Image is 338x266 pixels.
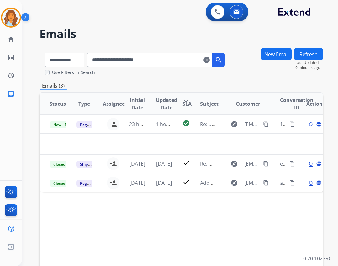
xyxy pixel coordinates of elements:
[295,65,323,70] span: 9 minutes ago
[294,48,323,60] button: Refresh
[244,120,260,128] span: [EMAIL_ADDRESS][DOMAIN_NAME]
[203,56,210,64] mat-icon: clear
[200,121,277,128] span: Re: updated photos of the stains
[316,161,322,167] mat-icon: language
[289,180,295,186] mat-icon: content_copy
[280,96,314,111] span: Conversation ID
[129,160,145,167] span: [DATE]
[289,121,295,127] mat-icon: content_copy
[78,100,90,108] span: Type
[215,56,222,64] mat-icon: search
[309,179,322,187] span: Open
[230,179,238,187] mat-icon: explore
[7,35,15,43] mat-icon: home
[156,121,182,128] span: 1 hour ago
[200,179,254,186] span: Additional information
[50,161,84,168] span: Closed – Solved
[295,60,323,65] span: Last Updated:
[182,159,190,167] mat-icon: check
[50,180,84,187] span: Closed – Solved
[263,180,269,186] mat-icon: content_copy
[40,82,67,90] p: Emails (3)
[263,121,269,127] mat-icon: content_copy
[182,96,190,104] mat-icon: arrow_downward
[263,161,269,167] mat-icon: content_copy
[129,96,145,111] span: Initial Date
[309,120,322,128] span: Open
[109,160,117,168] mat-icon: person_add
[309,160,322,168] span: Open
[156,179,172,186] span: [DATE]
[182,120,190,127] mat-icon: check_circle
[296,93,323,115] th: Action
[236,100,260,108] span: Customer
[109,179,117,187] mat-icon: person_add
[156,160,172,167] span: [DATE]
[103,100,125,108] span: Assignee
[303,255,332,262] p: 0.20.1027RC
[7,54,15,61] mat-icon: list_alt
[2,9,20,26] img: avatar
[244,160,260,168] span: [EMAIL_ADDRESS][DOMAIN_NAME]
[7,72,15,79] mat-icon: history
[109,120,117,128] mat-icon: person_add
[261,48,292,60] button: New Email
[50,100,66,108] span: Status
[52,69,95,76] label: Use Filters In Search
[7,90,15,98] mat-icon: inbox
[76,180,105,187] span: Reguard CS
[129,121,160,128] span: 23 hours ago
[129,179,145,186] span: [DATE]
[289,161,295,167] mat-icon: content_copy
[182,100,192,108] span: SLA
[230,160,238,168] mat-icon: explore
[50,121,78,128] span: New - Reply
[156,96,177,111] span: Updated Date
[40,28,323,40] h2: Emails
[316,121,322,127] mat-icon: language
[200,100,219,108] span: Subject
[76,161,119,168] span: Shipping Protection
[244,179,260,187] span: [EMAIL_ADDRESS][DOMAIN_NAME]
[230,120,238,128] mat-icon: explore
[76,121,105,128] span: Reguard CS
[182,178,190,186] mat-icon: check
[200,160,253,167] span: Re: How to File a Claim
[316,180,322,186] mat-icon: language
